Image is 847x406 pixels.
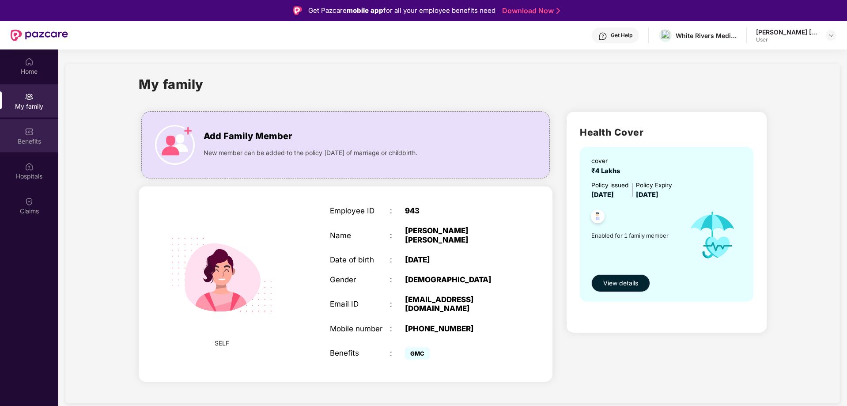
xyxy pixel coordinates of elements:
div: Name [330,231,390,240]
div: : [390,255,405,264]
div: Email ID [330,300,390,308]
div: [PERSON_NAME] [PERSON_NAME] [405,226,510,244]
img: icon [155,125,195,165]
div: [PERSON_NAME] [PERSON_NAME] [756,28,818,36]
img: icon [680,201,745,270]
div: [DATE] [405,255,510,264]
img: svg+xml;base64,PHN2ZyB3aWR0aD0iMjAiIGhlaWdodD0iMjAiIHZpZXdCb3g9IjAgMCAyMCAyMCIgZmlsbD0ibm9uZSIgeG... [25,92,34,101]
h2: Health Cover [580,125,753,140]
div: Employee ID [330,206,390,215]
img: download%20(2).png [661,30,670,41]
button: View details [591,274,650,292]
div: Policy issued [591,181,628,190]
strong: mobile app [347,6,383,15]
a: Download Now [502,6,557,15]
img: svg+xml;base64,PHN2ZyBpZD0iSGVscC0zMngzMiIgeG1sbnM9Imh0dHA6Ly93d3cudzMub3JnLzIwMDAvc3ZnIiB3aWR0aD... [598,32,607,41]
img: svg+xml;base64,PHN2ZyBpZD0iRHJvcGRvd24tMzJ4MzIiIHhtbG5zPSJodHRwOi8vd3d3LnczLm9yZy8yMDAwL3N2ZyIgd2... [828,32,835,39]
div: 943 [405,206,510,215]
div: Benefits [330,349,390,357]
img: svg+xml;base64,PHN2ZyBpZD0iQmVuZWZpdHMiIHhtbG5zPSJodHRwOi8vd3d3LnczLm9yZy8yMDAwL3N2ZyIgd2lkdGg9Ij... [25,127,34,136]
div: : [390,206,405,215]
span: SELF [215,338,229,348]
div: : [390,300,405,308]
div: [EMAIL_ADDRESS][DOMAIN_NAME] [405,295,510,313]
div: Mobile number [330,324,390,333]
div: Date of birth [330,255,390,264]
img: svg+xml;base64,PHN2ZyB4bWxucz0iaHR0cDovL3d3dy53My5vcmcvMjAwMC9zdmciIHdpZHRoPSI0OC45NDMiIGhlaWdodD... [587,207,609,228]
span: [DATE] [591,191,614,199]
span: Add Family Member [204,129,292,143]
img: svg+xml;base64,PHN2ZyBpZD0iSG9zcGl0YWxzIiB4bWxucz0iaHR0cDovL3d3dy53My5vcmcvMjAwMC9zdmciIHdpZHRoPS... [25,162,34,171]
div: : [390,275,405,284]
div: White Rivers Media Solutions Private Limited [676,31,737,40]
div: : [390,231,405,240]
span: GMC [405,347,430,360]
div: [DEMOGRAPHIC_DATA] [405,275,510,284]
img: svg+xml;base64,PHN2ZyB4bWxucz0iaHR0cDovL3d3dy53My5vcmcvMjAwMC9zdmciIHdpZHRoPSIyMjQiIGhlaWdodD0iMT... [158,211,285,338]
span: New member can be added to the policy [DATE] of marriage or childbirth. [204,148,417,158]
img: Stroke [556,6,560,15]
h1: My family [139,74,204,94]
div: User [756,36,818,43]
img: New Pazcare Logo [11,30,68,41]
span: Enabled for 1 family member [591,231,680,240]
div: cover [591,156,624,166]
img: Logo [293,6,302,15]
div: Policy Expiry [636,181,672,190]
div: Get Pazcare for all your employee benefits need [308,5,495,16]
span: View details [603,278,638,288]
span: [DATE] [636,191,658,199]
div: [PHONE_NUMBER] [405,324,510,333]
img: svg+xml;base64,PHN2ZyBpZD0iQ2xhaW0iIHhtbG5zPSJodHRwOi8vd3d3LnczLm9yZy8yMDAwL3N2ZyIgd2lkdGg9IjIwIi... [25,197,34,206]
img: svg+xml;base64,PHN2ZyBpZD0iSG9tZSIgeG1sbnM9Imh0dHA6Ly93d3cudzMub3JnLzIwMDAvc3ZnIiB3aWR0aD0iMjAiIG... [25,57,34,66]
span: ₹4 Lakhs [591,167,624,175]
div: : [390,349,405,357]
div: Gender [330,275,390,284]
div: Get Help [611,32,632,39]
div: : [390,324,405,333]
